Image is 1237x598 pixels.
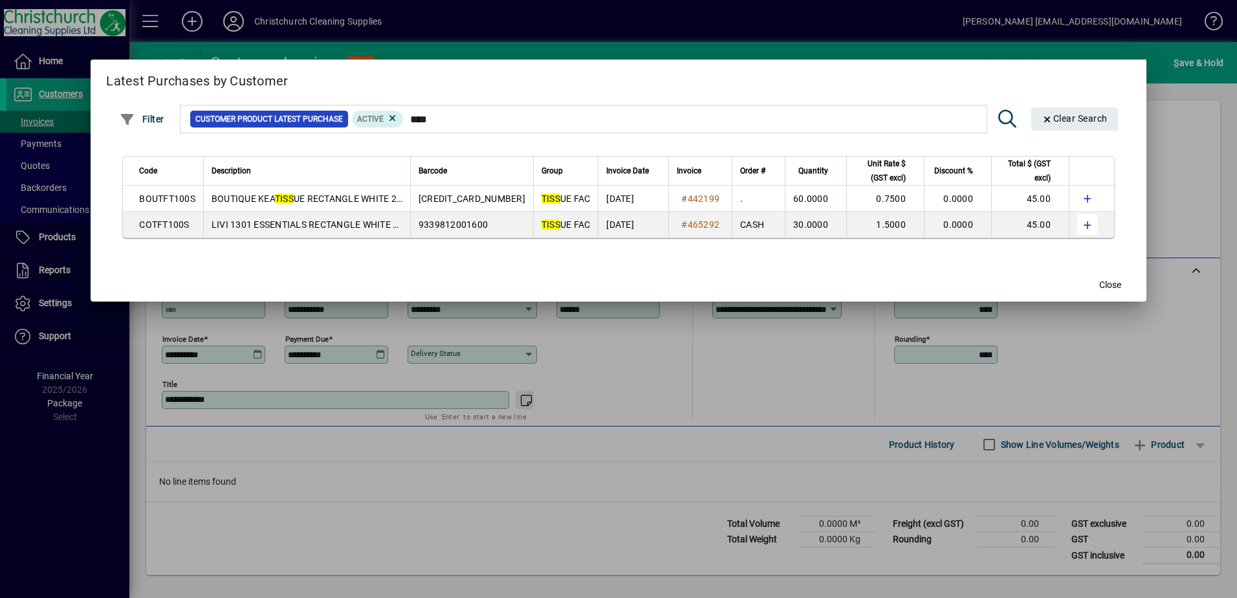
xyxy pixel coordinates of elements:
[139,219,189,230] span: COTFT100S
[932,164,985,178] div: Discount %
[681,194,687,204] span: #
[681,219,687,230] span: #
[991,186,1069,212] td: 45.00
[798,164,828,178] span: Quantity
[677,217,724,232] a: #465292
[542,164,563,178] span: Group
[732,212,785,238] td: CASH
[419,219,488,230] span: 9339812001600
[419,164,447,178] span: Barcode
[1000,157,1062,185] div: Total $ (GST excl)
[419,194,525,204] span: [CREDIT_CARD_NUMBER]
[139,194,195,204] span: BOUTFT100S
[677,192,724,206] a: #442199
[606,164,661,178] div: Invoice Date
[419,164,525,178] div: Barcode
[1042,113,1108,124] span: Clear Search
[677,164,701,178] span: Invoice
[1031,107,1118,131] button: Clear
[740,164,777,178] div: Order #
[212,219,486,230] span: LIVI 1301 ESSENTIALS RECTANGLE WHITE 2 PLY F/ UES 100S
[732,186,785,212] td: .
[91,60,1146,97] h2: Latest Purchases by Customer
[606,164,649,178] span: Invoice Date
[1099,278,1121,292] span: Close
[212,164,402,178] div: Description
[542,194,560,204] em: TISS
[1000,157,1051,185] span: Total $ (GST excl)
[846,186,924,212] td: 0.7500
[542,219,591,230] span: UE FAC
[598,186,668,212] td: [DATE]
[688,194,720,204] span: 442199
[275,194,294,204] em: TISS
[352,111,404,127] mat-chip: Product Activation Status: Active
[139,164,195,178] div: Code
[855,157,917,185] div: Unit Rate $ (GST excl)
[740,164,765,178] span: Order #
[598,212,668,238] td: [DATE]
[542,194,591,204] span: UE FAC
[785,212,846,238] td: 30.0000
[195,113,343,126] span: Customer Product Latest Purchase
[924,186,991,212] td: 0.0000
[116,107,168,131] button: Filter
[677,164,724,178] div: Invoice
[357,115,384,124] span: Active
[855,157,906,185] span: Unit Rate $ (GST excl)
[542,219,560,230] em: TISS
[991,212,1069,238] td: 45.00
[212,194,479,204] span: BOUTIQUE KEA UE RECTANGLE WHITE 2 PLY F/ UE 100S
[688,219,720,230] span: 465292
[120,114,164,124] span: Filter
[934,164,973,178] span: Discount %
[1089,273,1131,296] button: Close
[212,164,251,178] span: Description
[542,164,591,178] div: Group
[793,164,840,178] div: Quantity
[846,212,924,238] td: 1.5000
[785,186,846,212] td: 60.0000
[924,212,991,238] td: 0.0000
[139,164,157,178] span: Code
